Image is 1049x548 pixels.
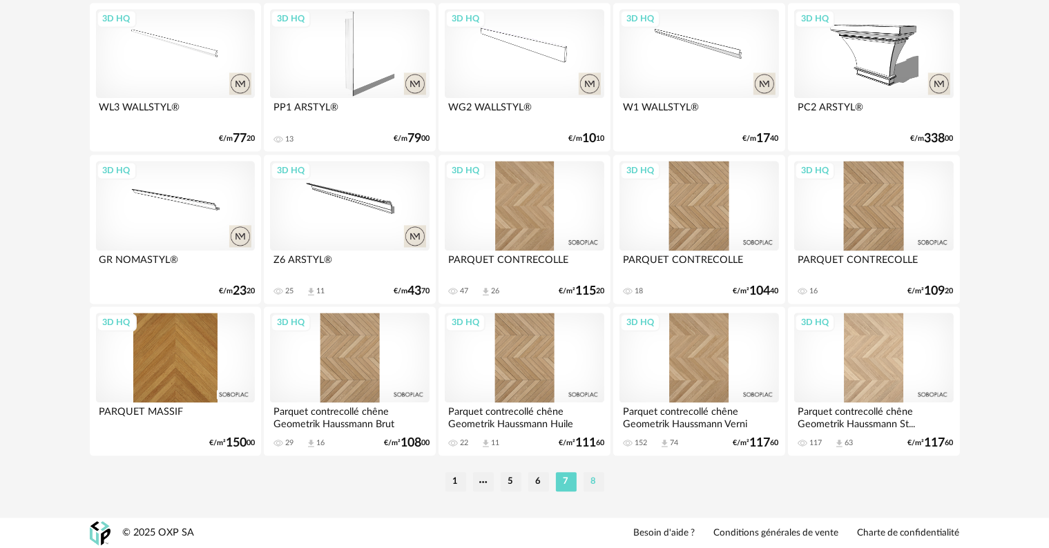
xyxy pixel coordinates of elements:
[660,438,670,449] span: Download icon
[445,472,466,491] li: 1
[911,134,954,144] div: €/m 00
[439,155,610,304] a: 3D HQ PARQUET CONTRECOLLE 47 Download icon 26 €/m²11520
[575,438,596,448] span: 111
[619,98,778,126] div: W1 WALLSTYL®
[714,527,839,540] a: Conditions générales de vente
[733,286,779,296] div: €/m² 40
[270,402,429,430] div: Parquet contrecollé chêne Geometrik Haussmann Brut
[97,10,137,28] div: 3D HQ
[670,438,678,448] div: 74
[219,286,255,296] div: €/m 20
[750,438,771,448] span: 117
[271,313,311,331] div: 3D HQ
[401,438,421,448] span: 108
[908,438,954,448] div: €/m² 60
[619,402,778,430] div: Parquet contrecollé chêne Geometrik Haussmann Verni
[445,162,485,179] div: 3D HQ
[90,521,110,545] img: OXP
[620,162,660,179] div: 3D HQ
[501,472,521,491] li: 5
[90,155,261,304] a: 3D HQ GR NOMASTYL® €/m2320
[445,251,604,278] div: PARQUET CONTRECOLLE
[445,10,485,28] div: 3D HQ
[794,402,953,430] div: Parquet contrecollé chêne Geometrik Haussmann St...
[750,286,771,296] span: 104
[306,438,316,449] span: Download icon
[743,134,779,144] div: €/m 40
[634,527,695,540] a: Besoin d'aide ?
[575,286,596,296] span: 115
[439,3,610,152] a: 3D HQ WG2 WALLSTYL® €/m1010
[635,438,647,448] div: 152
[445,313,485,331] div: 3D HQ
[219,134,255,144] div: €/m 20
[445,98,604,126] div: WG2 WALLSTYL®
[795,162,835,179] div: 3D HQ
[613,3,785,152] a: 3D HQ W1 WALLSTYL® €/m1740
[613,155,785,304] a: 3D HQ PARQUET CONTRECOLLE 18 €/m²10440
[209,438,255,448] div: €/m² 00
[316,438,325,448] div: 16
[481,438,491,449] span: Download icon
[795,313,835,331] div: 3D HQ
[481,286,491,297] span: Download icon
[96,98,255,126] div: WL3 WALLSTYL®
[733,438,779,448] div: €/m² 60
[858,527,960,540] a: Charte de confidentialité
[285,438,293,448] div: 29
[809,438,822,448] div: 117
[757,134,771,144] span: 17
[925,134,945,144] span: 338
[306,286,316,297] span: Download icon
[264,155,435,304] a: 3D HQ Z6 ARSTYL® 25 Download icon 11 €/m4370
[97,162,137,179] div: 3D HQ
[407,286,421,296] span: 43
[233,286,247,296] span: 23
[925,286,945,296] span: 109
[96,402,255,430] div: PARQUET MASSIF
[635,286,643,296] div: 18
[384,438,430,448] div: €/m² 00
[271,10,311,28] div: 3D HQ
[794,251,953,278] div: PARQUET CONTRECOLLE
[460,286,468,296] div: 47
[528,472,549,491] li: 6
[439,306,610,456] a: 3D HQ Parquet contrecollé chêne Geometrik Haussmann Huile 22 Download icon 11 €/m²11160
[556,472,577,491] li: 7
[788,155,959,304] a: 3D HQ PARQUET CONTRECOLLE 16 €/m²10920
[568,134,604,144] div: €/m 10
[491,286,499,296] div: 26
[460,438,468,448] div: 22
[788,306,959,456] a: 3D HQ Parquet contrecollé chêne Geometrik Haussmann St... 117 Download icon 63 €/m²11760
[407,134,421,144] span: 79
[794,98,953,126] div: PC2 ARSTYL®
[90,306,261,456] a: 3D HQ PARQUET MASSIF €/m²15000
[271,162,311,179] div: 3D HQ
[845,438,853,448] div: 63
[788,3,959,152] a: 3D HQ PC2 ARSTYL® €/m33800
[394,134,430,144] div: €/m 00
[908,286,954,296] div: €/m² 20
[613,306,785,456] a: 3D HQ Parquet contrecollé chêne Geometrik Haussmann Verni 152 Download icon 74 €/m²11760
[226,438,247,448] span: 150
[584,472,604,491] li: 8
[233,134,247,144] span: 77
[97,313,137,331] div: 3D HQ
[491,438,499,448] div: 11
[285,135,293,144] div: 13
[270,98,429,126] div: PP1 ARSTYL®
[620,313,660,331] div: 3D HQ
[285,286,293,296] div: 25
[394,286,430,296] div: €/m 70
[90,3,261,152] a: 3D HQ WL3 WALLSTYL® €/m7720
[316,286,325,296] div: 11
[264,306,435,456] a: 3D HQ Parquet contrecollé chêne Geometrik Haussmann Brut 29 Download icon 16 €/m²10800
[795,10,835,28] div: 3D HQ
[559,286,604,296] div: €/m² 20
[96,251,255,278] div: GR NOMASTYL®
[559,438,604,448] div: €/m² 60
[264,3,435,152] a: 3D HQ PP1 ARSTYL® 13 €/m7900
[445,402,604,430] div: Parquet contrecollé chêne Geometrik Haussmann Huile
[270,251,429,278] div: Z6 ARSTYL®
[582,134,596,144] span: 10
